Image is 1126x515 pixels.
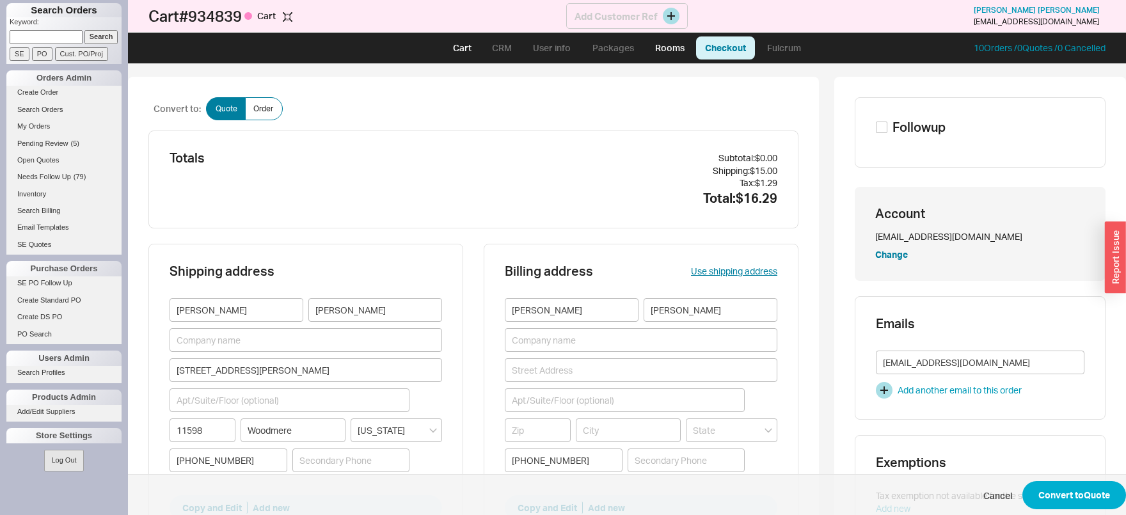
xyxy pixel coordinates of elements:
[308,298,442,322] input: Last name
[505,418,571,442] input: Zip
[170,265,274,278] h3: Shipping address
[983,489,1012,502] span: Cancel
[6,328,122,341] a: PO Search
[523,36,580,59] a: User info
[253,104,273,114] span: Order
[505,448,622,472] input: Phone
[74,173,86,180] span: ( 79 )
[6,221,122,234] a: Email Templates
[55,47,108,61] input: Cust. PO/Proj
[6,276,122,290] a: SE PO Follow Up
[170,152,575,164] h2: Totals
[292,448,410,472] input: Secondary Phone
[17,173,71,180] span: Needs Follow Up
[429,428,437,433] svg: open menu
[10,47,29,61] input: SE
[875,207,1085,220] h3: Account
[10,17,122,30] p: Keyword:
[257,10,278,21] span: Cart
[6,3,122,17] h1: Search Orders
[216,104,237,114] span: Quote
[6,154,122,167] a: Open Quotes
[6,261,122,276] div: Purchase Orders
[583,36,643,59] a: Packages
[6,310,122,324] a: Create DS PO
[686,418,778,442] input: State
[71,139,79,147] span: ( 5 )
[6,120,122,133] a: My Orders
[6,294,122,307] a: Create Standard PO
[974,17,1099,26] div: [EMAIL_ADDRESS][DOMAIN_NAME]
[875,230,1085,243] div: [EMAIL_ADDRESS][DOMAIN_NAME]
[6,238,122,251] a: SE Quotes
[757,36,810,59] a: Fulcrum
[505,298,638,322] input: First name
[575,177,777,189] div: Tax: $1.29
[876,382,1084,399] button: Add another email to this order
[6,70,122,86] div: Orders Admin
[17,139,68,147] span: Pending Review
[1022,481,1126,509] button: Convert toQuote
[898,384,1022,397] div: Add another email to this order
[44,450,83,471] button: Log Out
[170,358,442,382] input: Street Address
[351,418,443,442] input: State
[505,358,777,382] input: Street Address
[575,164,777,177] div: Shipping: $15.00
[575,152,777,164] div: Subtotal: $0.00
[6,86,122,99] a: Create Order
[170,298,303,322] input: First name
[505,388,745,412] input: Apt/Suite/Floor (optional)
[170,328,442,352] input: Company name
[892,118,946,136] span: Followup
[170,448,287,472] input: Phone
[1038,487,1110,503] span: Convert to Quote
[444,36,480,59] a: Cart
[876,122,887,133] input: Followup
[974,42,1106,53] a: 10Orders /0Quotes /0 Cancelled
[6,204,122,218] a: Search Billing
[575,189,777,207] div: Total: $16.29
[628,448,745,472] input: Secondary Phone
[6,187,122,201] a: Inventory
[148,7,566,25] h1: Cart # 934839
[876,456,1084,469] h3: Exemptions
[483,36,521,59] a: CRM
[576,418,681,442] input: City
[696,36,755,59] a: Checkout
[876,317,1084,330] h3: Emails
[6,366,122,379] a: Search Profiles
[84,30,118,44] input: Search
[875,248,908,261] button: Change
[646,36,694,59] a: Rooms
[6,137,122,150] a: Pending Review(5)
[6,351,122,366] div: Users Admin
[974,6,1100,15] a: [PERSON_NAME] [PERSON_NAME]
[6,103,122,116] a: Search Orders
[6,428,122,443] div: Store Settings
[32,47,52,61] input: PO
[974,5,1100,15] span: [PERSON_NAME] [PERSON_NAME]
[505,265,593,278] h3: Billing address
[644,298,777,322] input: Last name
[566,3,688,29] div: Add Customer Ref
[170,418,235,442] input: Zip
[241,418,345,442] input: City
[154,102,201,115] div: Convert to:
[6,390,122,405] div: Products Admin
[505,328,777,352] input: Company name
[6,405,122,418] a: Add/Edit Suppliers
[691,265,777,278] button: Use shipping address
[6,170,122,184] a: Needs Follow Up(79)
[765,428,772,433] svg: open menu
[170,388,409,412] input: Apt/Suite/Floor (optional)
